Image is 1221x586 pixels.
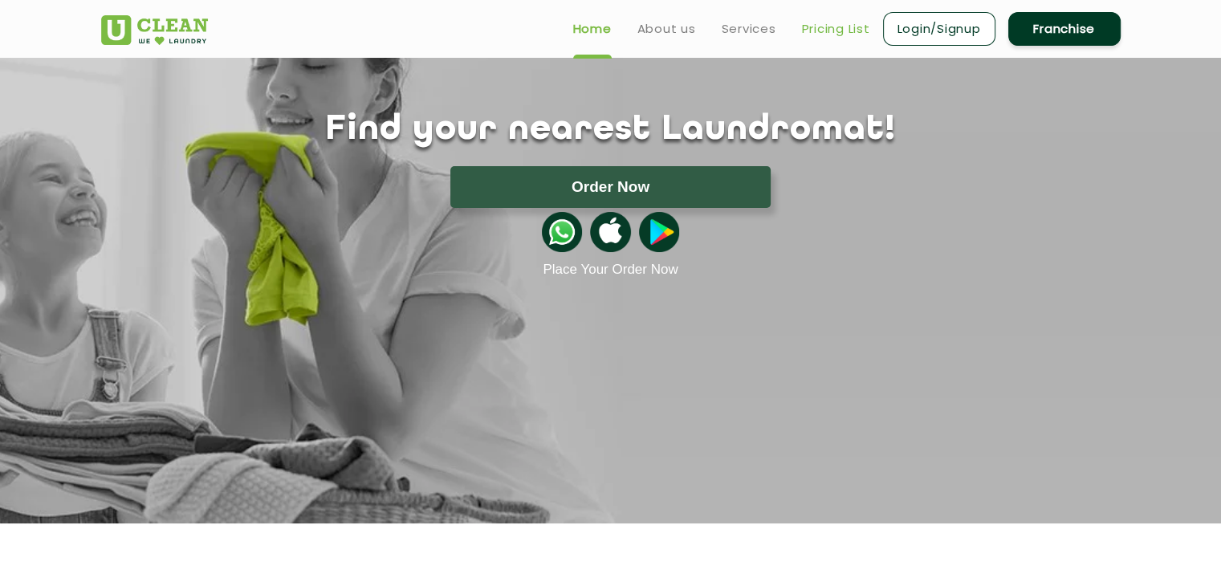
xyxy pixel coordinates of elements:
[802,19,870,39] a: Pricing List
[101,15,208,45] img: UClean Laundry and Dry Cleaning
[883,12,995,46] a: Login/Signup
[450,166,771,208] button: Order Now
[542,212,582,252] img: whatsappicon.png
[639,212,679,252] img: playstoreicon.png
[543,262,678,278] a: Place Your Order Now
[722,19,776,39] a: Services
[573,19,612,39] a: Home
[590,212,630,252] img: apple-icon.png
[1008,12,1121,46] a: Franchise
[637,19,696,39] a: About us
[89,110,1133,150] h1: Find your nearest Laundromat!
